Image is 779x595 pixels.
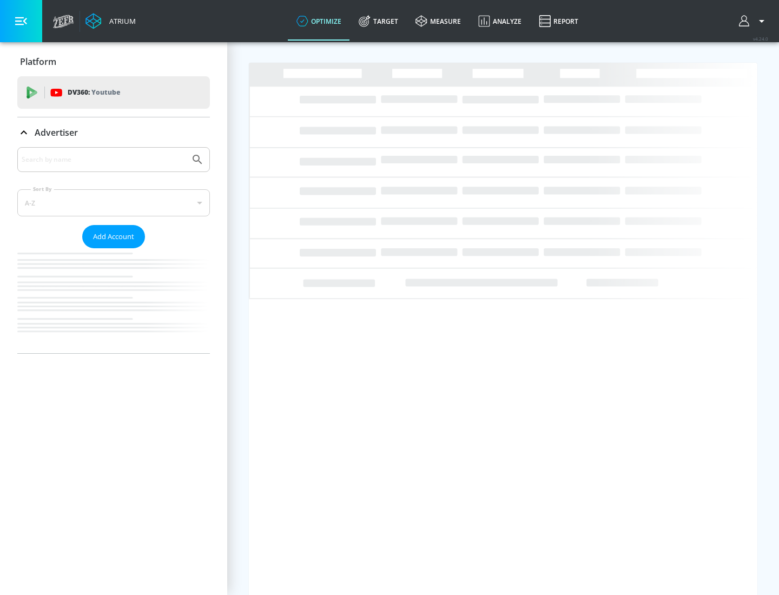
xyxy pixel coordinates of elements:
[17,47,210,77] div: Platform
[91,87,120,98] p: Youtube
[20,56,56,68] p: Platform
[350,2,407,41] a: Target
[105,16,136,26] div: Atrium
[85,13,136,29] a: Atrium
[93,230,134,243] span: Add Account
[753,36,768,42] span: v 4.24.0
[31,186,54,193] label: Sort By
[288,2,350,41] a: optimize
[17,117,210,148] div: Advertiser
[17,189,210,216] div: A-Z
[35,127,78,138] p: Advertiser
[82,225,145,248] button: Add Account
[22,153,186,167] input: Search by name
[17,147,210,353] div: Advertiser
[17,248,210,353] nav: list of Advertiser
[407,2,470,41] a: measure
[17,76,210,109] div: DV360: Youtube
[530,2,587,41] a: Report
[68,87,120,98] p: DV360:
[470,2,530,41] a: Analyze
